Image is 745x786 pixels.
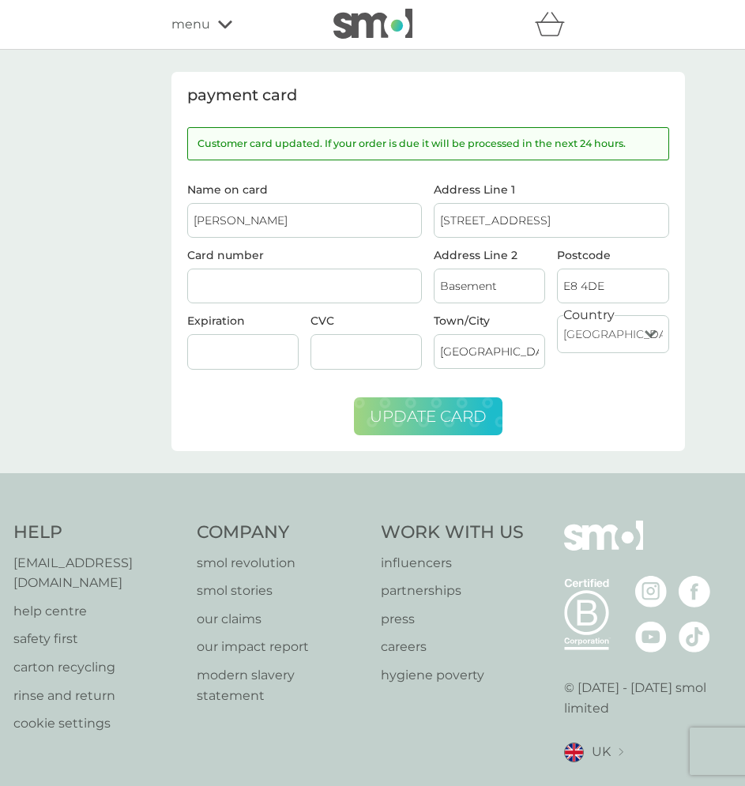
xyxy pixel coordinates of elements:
div: basket [535,9,574,40]
span: update card [370,407,487,426]
img: UK flag [564,743,584,762]
label: Town/City [434,315,545,326]
a: our claims [197,609,365,630]
label: CVC [310,314,334,328]
label: Address Line 1 [434,184,669,195]
span: UK [592,742,611,762]
img: visit the smol Youtube page [635,621,667,652]
img: smol [564,521,643,574]
label: Address Line 2 [434,250,545,261]
img: smol [333,9,412,39]
a: [EMAIL_ADDRESS][DOMAIN_NAME] [13,553,182,593]
img: visit the smol Tiktok page [679,621,710,652]
a: smol stories [197,581,365,601]
label: Card number [187,248,264,262]
a: influencers [381,553,524,574]
img: visit the smol Facebook page [679,576,710,607]
img: visit the smol Instagram page [635,576,667,607]
a: safety first [13,629,182,649]
h4: Work With Us [381,521,524,545]
span: menu [171,14,210,35]
h4: Help [13,521,182,545]
img: select a new location [619,748,623,757]
div: payment card [187,88,669,103]
a: carton recycling [13,657,182,678]
a: careers [381,637,524,657]
label: Country [563,305,615,325]
a: press [381,609,524,630]
label: Expiration [187,314,245,328]
iframe: Secure card number input frame [194,280,416,293]
a: rinse and return [13,686,182,706]
a: smol revolution [197,553,365,574]
a: our impact report [197,637,365,657]
iframe: Secure CVC input frame [317,345,416,359]
label: Name on card [187,184,423,195]
a: hygiene poverty [381,665,524,686]
button: update card [354,397,502,435]
iframe: Secure expiration date input frame [194,345,292,359]
a: cookie settings [13,713,182,734]
p: © [DATE] - [DATE] smol limited [564,678,732,718]
h4: Company [197,521,365,545]
a: partnerships [381,581,524,601]
div: Customer card updated. If your order is due it will be processed in the next 24 hours. [187,127,669,160]
label: Postcode [557,250,668,261]
a: help centre [13,601,182,622]
a: modern slavery statement [197,665,365,705]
